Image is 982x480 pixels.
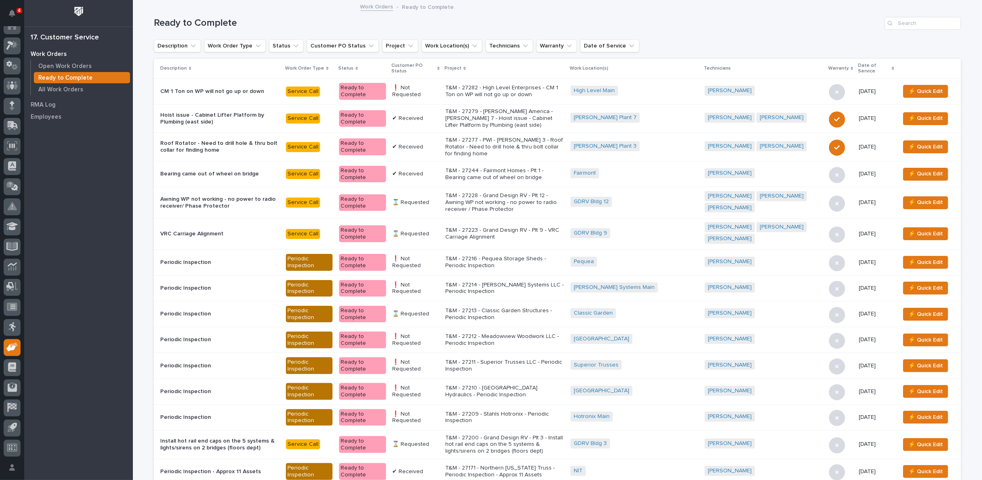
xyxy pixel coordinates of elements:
span: ⚡ Quick Edit [908,258,943,267]
button: ⚡ Quick Edit [903,168,948,181]
p: ✔ Received [393,115,439,122]
input: Search [885,17,961,30]
button: Warranty [536,39,577,52]
div: Ready to Complete [339,409,386,426]
p: [DATE] [859,199,893,206]
p: Roof Rotator - Need to drill hole & thru bolt collar for finding home [160,140,279,154]
p: ✔ Received [393,144,439,150]
p: ❗ Not Requested [393,84,439,98]
a: [PERSON_NAME] Systems Main [574,284,655,291]
p: Bearing came out of wheel on bridge [160,171,279,177]
p: [DATE] [859,363,893,369]
p: 4 [18,8,21,13]
div: Service Call [286,198,320,208]
div: Service Call [286,142,320,152]
button: ⚡ Quick Edit [903,282,948,295]
a: [PERSON_NAME] [708,310,752,317]
div: Periodic Inspection [286,280,333,297]
button: Status [269,39,304,52]
div: Periodic Inspection [286,357,333,374]
p: [DATE] [859,88,893,95]
p: T&M - 27214 - [PERSON_NAME] Systems LLC - Periodic Inspection [445,282,564,295]
a: [PERSON_NAME] [708,170,752,177]
div: Periodic Inspection [286,463,333,480]
a: [PERSON_NAME] [708,193,752,200]
div: Ready to Complete [339,225,386,242]
p: T&M - 27171 - Northern [US_STATE] Truss - Periodic Inspection - Approx 11 Assets [445,465,564,478]
p: ❗ Not Requested [393,385,439,398]
button: ⚡ Quick Edit [903,385,948,398]
div: Ready to Complete [339,436,386,453]
a: GDRV Bldg 12 [574,198,609,205]
div: Periodic Inspection [286,254,333,271]
div: Service Call [286,439,320,449]
p: T&M - 27244 - Fairmont Homes - Plt 1 - Bearing came out of wheel on bridge [445,167,564,181]
button: ⚡ Quick Edit [903,465,948,478]
span: ⚡ Quick Edit [908,440,943,449]
p: Periodic Inspection [160,336,279,343]
a: Work Orders [24,48,133,60]
a: [PERSON_NAME] [708,413,752,420]
span: ⚡ Quick Edit [908,87,943,96]
a: [PERSON_NAME] [708,440,752,447]
p: [DATE] [859,115,893,122]
span: ⚡ Quick Edit [908,309,943,319]
div: Ready to Complete [339,194,386,211]
p: [DATE] [859,336,893,343]
a: [PERSON_NAME] [708,387,752,394]
tr: Periodic InspectionPeriodic InspectionReady to Complete❗ Not RequestedT&M - 27211 - Superior Trus... [154,353,961,379]
a: Fairmont [574,170,596,177]
span: ⚡ Quick Edit [908,169,943,179]
tr: Periodic InspectionPeriodic InspectionReady to Complete❗ Not RequestedT&M - 27209 - Stahls Hotron... [154,404,961,430]
a: Superior Trusses [574,362,618,369]
p: T&M - 27277 - PWI - [PERSON_NAME] 3 - Roof Rotator - Need to drill hole & thru bolt collar for fi... [445,137,564,157]
div: Ready to Complete [339,254,386,271]
span: ⚡ Quick Edit [908,142,943,152]
p: [DATE] [859,144,893,150]
span: ⚡ Quick Edit [908,198,943,207]
p: Customer PO Status [392,61,435,76]
p: Project [444,64,461,73]
button: ⚡ Quick Edit [903,438,948,451]
a: [PERSON_NAME] [760,224,804,231]
p: [DATE] [859,259,893,266]
span: ⚡ Quick Edit [908,387,943,396]
div: Ready to Complete [339,306,386,323]
p: ⌛ Requested [393,441,439,448]
a: [PERSON_NAME] [708,87,752,94]
div: Service Call [286,113,320,124]
h1: Ready to Complete [154,17,881,29]
p: T&M - 27211 - Superior Trusses LLC - Periodic Inspection [445,359,564,373]
a: [PERSON_NAME] [708,235,752,242]
div: Ready to Complete [339,138,386,155]
p: Employees [31,113,62,121]
span: ⚡ Quick Edit [908,113,943,123]
a: [PERSON_NAME] [760,114,804,121]
a: [PERSON_NAME] [708,336,752,342]
p: Periodic Inspection - Approx 11 Assets [160,468,279,475]
p: CM 1 Ton on WP will not go up or down [160,88,279,95]
a: All Work Orders [31,84,133,95]
a: NIT [574,468,583,474]
div: Ready to Complete [339,166,386,183]
p: ❗ Not Requested [393,255,439,269]
p: [DATE] [859,388,893,395]
p: T&M - 27209 - Stahls Hotronix - Periodic Inspection [445,411,564,424]
div: Periodic Inspection [286,332,333,348]
p: Hoist issue - Cabinet Lifter Platform by Plumbing (east side) [160,112,279,126]
div: Ready to Complete [339,332,386,348]
p: Work Orders [31,51,67,58]
a: [PERSON_NAME] [708,143,752,150]
div: Service Call [286,169,320,179]
p: ❗ Not Requested [393,359,439,373]
div: Service Call [286,229,320,239]
a: [PERSON_NAME] [708,284,752,291]
p: Description [160,64,187,73]
a: Work Orders [360,2,393,11]
p: Work Order Type [285,64,324,73]
a: Open Work Orders [31,60,133,72]
p: [DATE] [859,311,893,317]
div: Ready to Complete [339,383,386,400]
p: ✔ Received [393,171,439,177]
